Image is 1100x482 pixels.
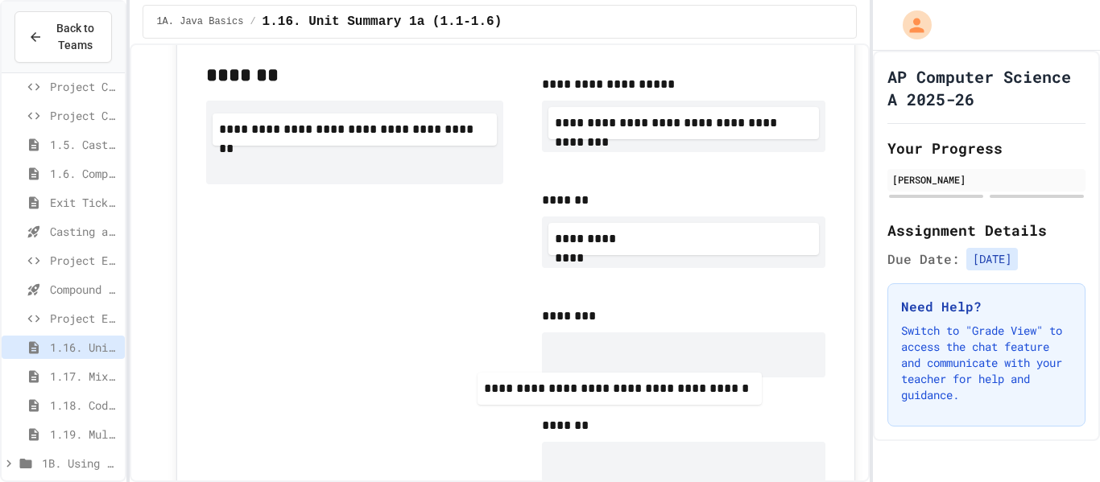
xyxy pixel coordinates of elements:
[42,455,118,472] span: 1B. Using Objects
[50,281,118,298] span: Compound assignment operators - Quiz
[901,323,1072,403] p: Switch to "Grade View" to access the chat feature and communicate with your teacher for help and ...
[50,252,118,269] span: Project EmployeePay
[156,15,243,28] span: 1A. Java Basics
[50,136,118,153] span: 1.5. Casting and Ranges of Values
[263,12,502,31] span: 1.16. Unit Summary 1a (1.1-1.6)
[887,249,960,269] span: Due Date:
[50,165,118,182] span: 1.6. Compound Assignment Operators
[50,223,118,240] span: Casting and Ranges of variables - Quiz
[50,368,118,385] span: 1.17. Mixed Up Code Practice 1.1-1.6
[887,65,1086,110] h1: AP Computer Science A 2025-26
[250,15,255,28] span: /
[966,248,1018,270] span: [DATE]
[886,6,936,43] div: My Account
[50,426,118,443] span: 1.19. Multiple Choice Exercises for Unit 1a (1.1-1.6)
[892,172,1081,187] div: [PERSON_NAME]
[50,107,118,124] span: Project CollegeSearch (File Input)
[50,339,118,356] span: 1.16. Unit Summary 1a (1.1-1.6)
[50,78,118,95] span: Project CollegeSearch
[887,219,1086,241] h2: Assignment Details
[50,194,118,211] span: Exit Ticket 1.5-1.6
[50,397,118,414] span: 1.18. Coding Practice 1a (1.1-1.6)
[52,20,98,54] span: Back to Teams
[901,297,1072,316] h3: Need Help?
[14,11,112,63] button: Back to Teams
[887,137,1086,159] h2: Your Progress
[50,310,118,327] span: Project EmployeePay (File Input)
